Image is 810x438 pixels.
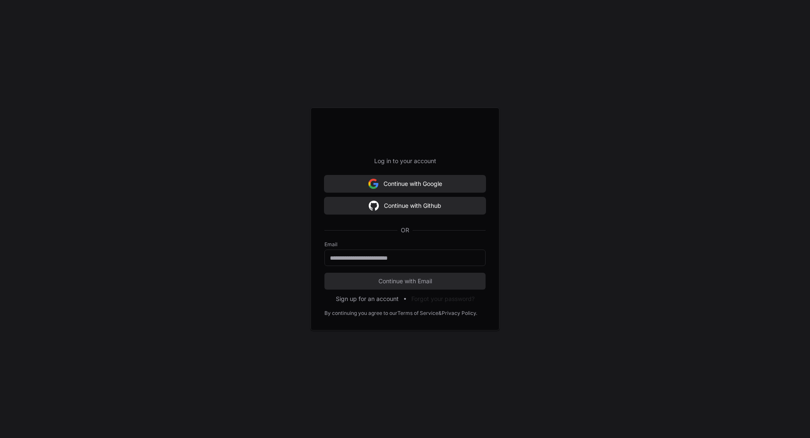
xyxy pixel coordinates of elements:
[324,310,397,317] div: By continuing you agree to our
[336,295,399,303] button: Sign up for an account
[324,157,486,165] p: Log in to your account
[397,310,438,317] a: Terms of Service
[442,310,477,317] a: Privacy Policy.
[438,310,442,317] div: &
[324,175,486,192] button: Continue with Google
[324,277,486,285] span: Continue with Email
[324,241,486,248] label: Email
[397,226,413,234] span: OR
[411,295,475,303] button: Forgot your password?
[369,197,379,214] img: Sign in with google
[324,197,486,214] button: Continue with Github
[324,273,486,290] button: Continue with Email
[368,175,378,192] img: Sign in with google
